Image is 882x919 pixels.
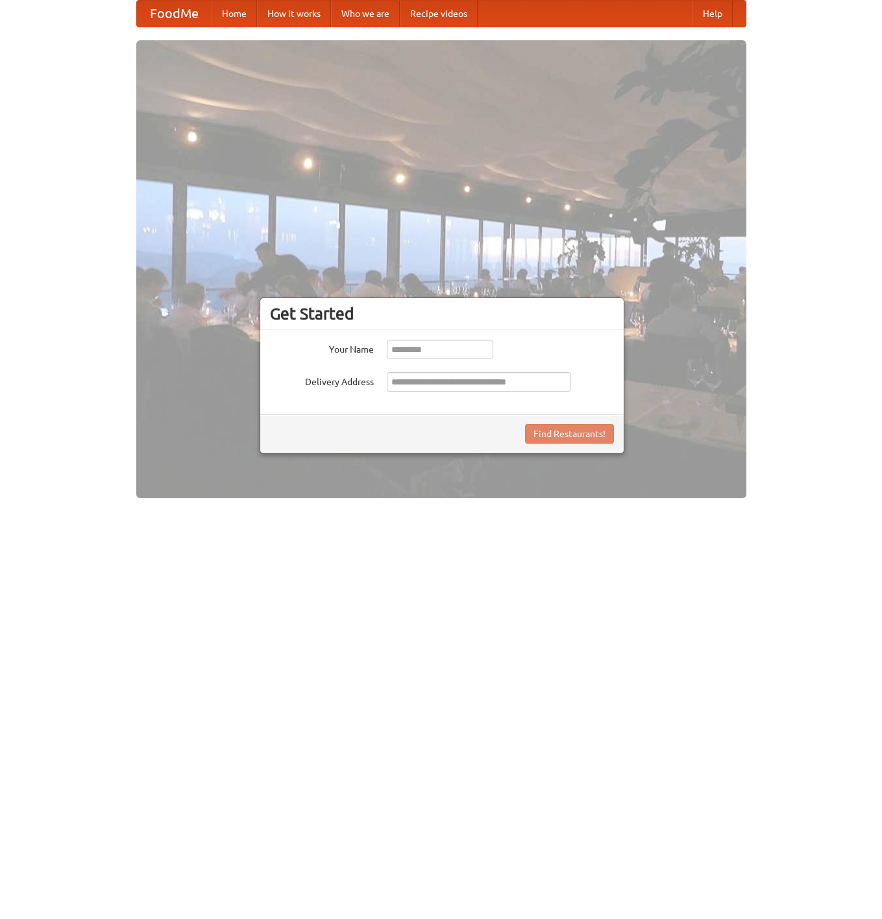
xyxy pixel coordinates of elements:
[692,1,733,27] a: Help
[270,372,374,388] label: Delivery Address
[525,424,614,444] button: Find Restaurants!
[270,340,374,356] label: Your Name
[257,1,331,27] a: How it works
[400,1,478,27] a: Recipe videos
[270,304,614,323] h3: Get Started
[137,1,212,27] a: FoodMe
[212,1,257,27] a: Home
[331,1,400,27] a: Who we are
